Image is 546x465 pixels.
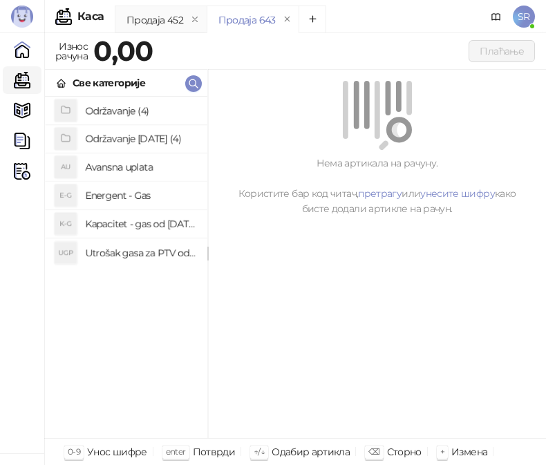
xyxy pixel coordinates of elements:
[451,443,487,461] div: Измена
[485,6,507,28] a: Документација
[193,443,236,461] div: Потврди
[420,187,495,200] a: унесите шифру
[77,11,104,22] div: Каса
[85,184,196,207] h4: Energent - Gas
[87,443,147,461] div: Унос шифре
[272,443,350,461] div: Одабир артикла
[254,446,265,457] span: ↑/↓
[55,242,77,264] div: UGP
[55,156,77,178] div: AU
[11,6,33,28] img: Logo
[225,155,529,216] div: Нема артикала на рачуну. Користите бар код читач, или како бисте додали артикле на рачун.
[85,128,196,150] h4: Održavanje [DATE] (4)
[85,156,196,178] h4: Avansna uplata
[126,12,183,28] div: Продаја 452
[85,242,196,264] h4: Utrošak gasa za PTV od [DATE]. do [DATE].
[85,99,196,122] h4: Održavanje (4)
[166,446,186,457] span: enter
[387,443,422,461] div: Сторно
[440,446,444,457] span: +
[45,97,207,438] div: grid
[299,6,326,33] button: Add tab
[279,14,296,26] button: remove
[85,213,196,235] h4: Kapacitet - gas od [DATE]-[DATE].
[55,213,77,235] div: K-G
[218,12,276,28] div: Продаја 643
[358,187,402,200] a: претрагу
[469,40,535,62] button: Плаћање
[368,446,379,457] span: ⌫
[93,34,153,68] strong: 0,00
[55,184,77,207] div: E-G
[73,75,145,91] div: Све категорије
[53,37,91,65] div: Износ рачуна
[186,14,204,26] button: remove
[513,6,535,28] span: SR
[68,446,80,457] span: 0-9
